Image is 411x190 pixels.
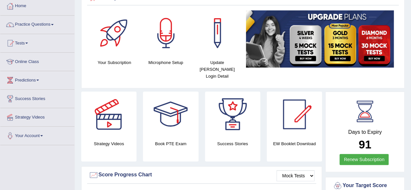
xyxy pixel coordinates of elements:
a: Tests [0,34,74,50]
h4: Book PTE Exam [143,140,198,147]
a: Your Account [0,127,74,143]
h4: Strategy Videos [81,140,136,147]
h4: Microphone Setup [143,59,188,66]
h4: Your Subscription [92,59,137,66]
a: Renew Subscription [340,154,389,165]
a: Practice Questions [0,16,74,32]
img: small5.jpg [246,10,394,68]
a: Online Class [0,53,74,69]
div: Score Progress Chart [89,170,315,180]
h4: Update [PERSON_NAME] Login Detail [195,59,239,80]
h4: EW Booklet Download [267,140,322,147]
h4: Success Stories [205,140,260,147]
a: Strategy Videos [0,108,74,124]
a: Success Stories [0,90,74,106]
h4: Days to Expiry [333,129,397,135]
b: 91 [359,138,371,151]
a: Predictions [0,71,74,87]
